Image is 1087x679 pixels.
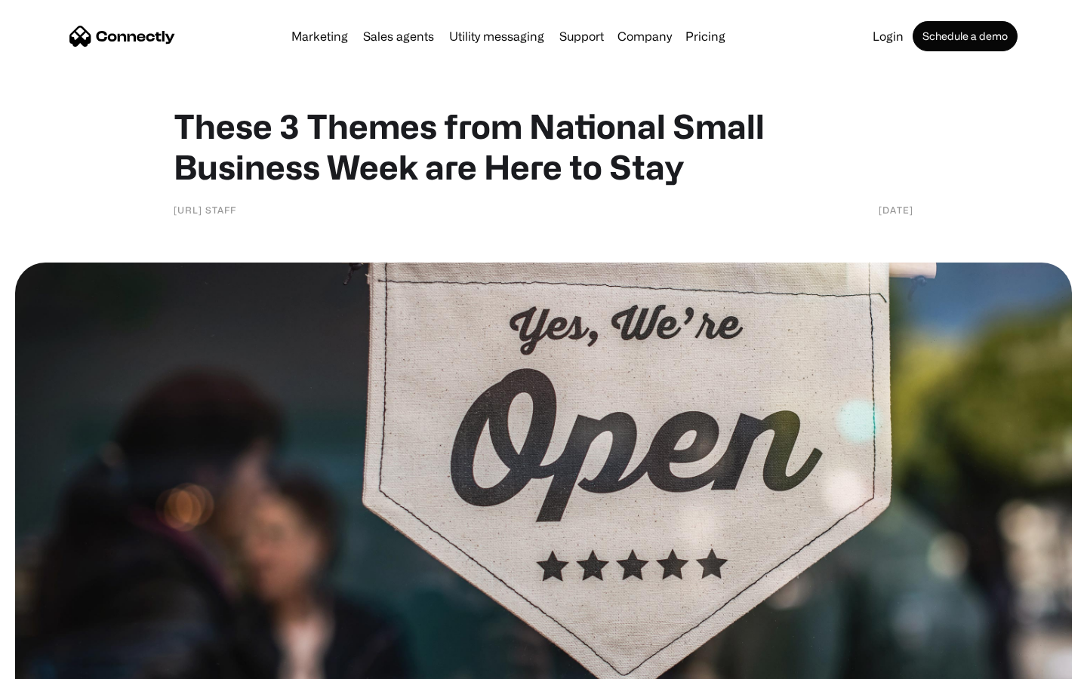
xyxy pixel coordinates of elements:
[867,30,910,42] a: Login
[357,30,440,42] a: Sales agents
[679,30,731,42] a: Pricing
[443,30,550,42] a: Utility messaging
[30,653,91,674] ul: Language list
[174,202,236,217] div: [URL] Staff
[15,653,91,674] aside: Language selected: English
[913,21,1018,51] a: Schedule a demo
[174,106,913,187] h1: These 3 Themes from National Small Business Week are Here to Stay
[879,202,913,217] div: [DATE]
[285,30,354,42] a: Marketing
[553,30,610,42] a: Support
[617,26,672,47] div: Company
